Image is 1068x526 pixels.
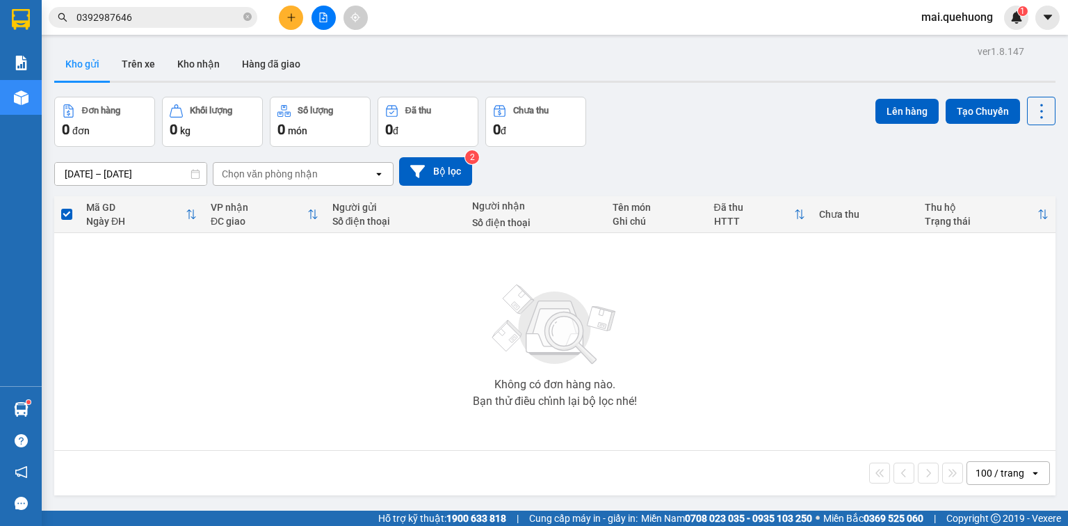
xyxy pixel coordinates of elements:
span: đơn [72,125,90,136]
th: Toggle SortBy [918,196,1055,233]
div: Thu hộ [925,202,1037,213]
span: ⚪️ [816,516,820,521]
div: Tên món [613,202,700,213]
span: Miền Bắc [823,511,923,526]
span: Hỗ trợ kỹ thuật: [378,511,506,526]
span: 0 [385,121,393,138]
div: Khối lượng [190,106,232,115]
div: Số lượng [298,106,333,115]
span: close-circle [243,11,252,24]
th: Toggle SortBy [707,196,813,233]
button: Lên hàng [875,99,939,124]
button: Khối lượng0kg [162,97,263,147]
span: Cung cấp máy in - giấy in: [529,511,638,526]
span: món [288,125,307,136]
button: Số lượng0món [270,97,371,147]
div: ĐC giao [211,216,307,227]
div: ver 1.8.147 [978,44,1024,59]
div: Chọn văn phòng nhận [222,167,318,181]
input: Select a date range. [55,163,207,185]
span: notification [15,465,28,479]
span: aim [350,13,360,22]
button: Đơn hàng0đơn [54,97,155,147]
img: warehouse-icon [14,402,29,417]
button: Hàng đã giao [231,47,311,81]
span: file-add [318,13,328,22]
span: plus [286,13,296,22]
th: Toggle SortBy [204,196,325,233]
span: mai.quehuong [910,8,1004,26]
span: 1 [1020,6,1025,16]
div: Đã thu [405,106,431,115]
span: message [15,497,28,510]
img: icon-new-feature [1010,11,1023,24]
img: logo-vxr [12,9,30,30]
div: VP nhận [211,202,307,213]
span: copyright [991,513,1001,523]
sup: 1 [1018,6,1028,16]
div: Không có đơn hàng nào. [494,379,615,390]
img: svg+xml;base64,PHN2ZyBjbGFzcz0ibGlzdC1wbHVnX19zdmciIHhtbG5zPSJodHRwOi8vd3d3LnczLm9yZy8yMDAwL3N2Zy... [485,276,624,374]
span: kg [180,125,191,136]
img: solution-icon [14,56,29,70]
strong: 0708 023 035 - 0935 103 250 [685,513,812,524]
div: Chưa thu [513,106,549,115]
div: Đã thu [714,202,795,213]
span: 0 [170,121,177,138]
button: Kho gửi [54,47,111,81]
div: Ghi chú [613,216,700,227]
div: Người gửi [332,202,459,213]
span: search [58,13,67,22]
div: Ngày ĐH [86,216,186,227]
svg: open [1030,468,1041,479]
button: Chưa thu0đ [485,97,586,147]
button: Trên xe [111,47,166,81]
th: Toggle SortBy [79,196,204,233]
span: đ [393,125,398,136]
span: | [934,511,936,526]
div: Bạn thử điều chỉnh lại bộ lọc nhé! [473,396,637,407]
button: Kho nhận [166,47,231,81]
div: Số điện thoại [332,216,459,227]
input: Tìm tên, số ĐT hoặc mã đơn [76,10,241,25]
span: Miền Nam [641,511,812,526]
button: plus [279,6,303,30]
div: Người nhận [472,200,599,212]
svg: open [373,168,385,180]
sup: 1 [26,400,31,404]
div: Trạng thái [925,216,1037,227]
div: Số điện thoại [472,217,599,228]
div: 100 / trang [976,466,1024,480]
button: Đã thu0đ [378,97,478,147]
button: Bộ lọc [399,157,472,186]
button: Tạo Chuyến [946,99,1020,124]
span: close-circle [243,13,252,21]
button: aim [343,6,368,30]
div: HTTT [714,216,795,227]
img: warehouse-icon [14,90,29,105]
span: 0 [277,121,285,138]
div: Chưa thu [819,209,910,220]
strong: 1900 633 818 [446,513,506,524]
button: file-add [311,6,336,30]
div: Mã GD [86,202,186,213]
span: đ [501,125,506,136]
span: caret-down [1042,11,1054,24]
span: | [517,511,519,526]
span: 0 [62,121,70,138]
strong: 0369 525 060 [864,513,923,524]
button: caret-down [1035,6,1060,30]
div: Đơn hàng [82,106,120,115]
sup: 2 [465,150,479,164]
span: 0 [493,121,501,138]
span: question-circle [15,434,28,447]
